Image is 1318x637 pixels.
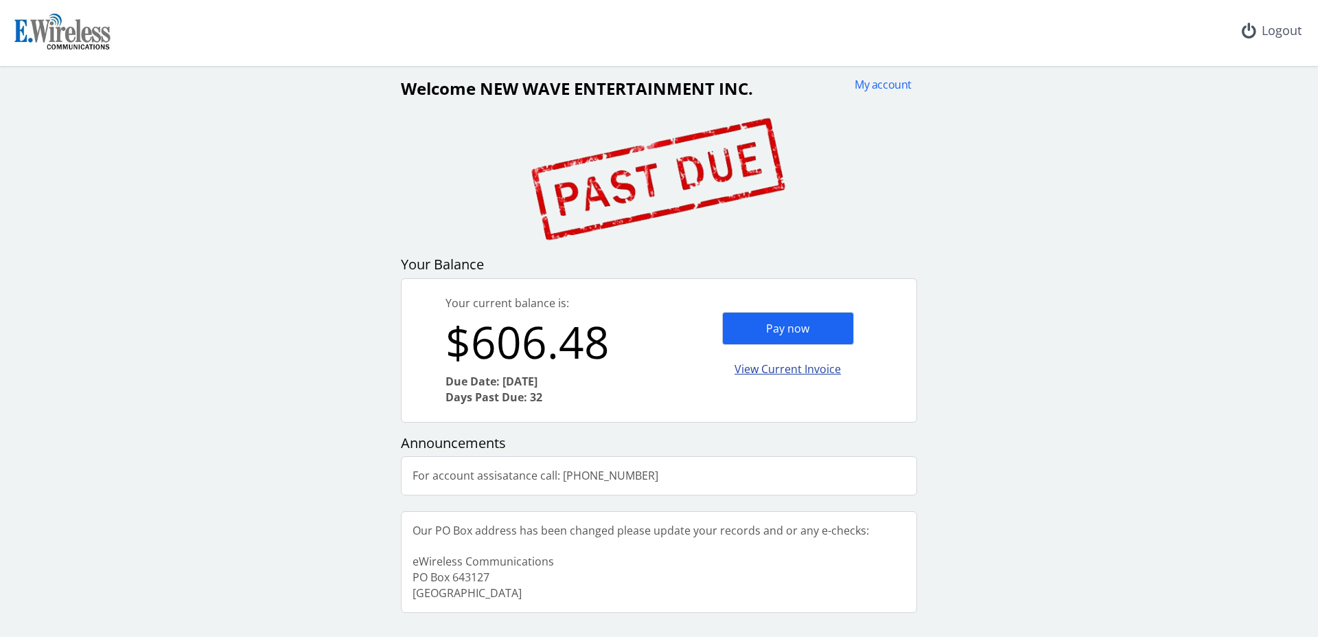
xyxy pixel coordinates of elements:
[401,255,484,273] span: Your Balance
[722,353,854,385] div: View Current Invoice
[402,457,669,495] div: For account assisatance call: [PHONE_NUMBER]
[402,512,880,612] div: Our PO Box address has been changed please update your records and or any e-checks: eWireless Com...
[446,374,659,405] div: Due Date: [DATE] Days Past Due: 32
[401,434,506,452] span: Announcements
[846,77,912,93] div: My account
[401,77,476,100] span: Welcome
[446,295,659,311] div: Your current balance is:
[722,312,854,346] div: Pay now
[446,311,659,373] div: $606.48
[480,77,753,100] span: NEW WAVE ENTERTAINMENT INC.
